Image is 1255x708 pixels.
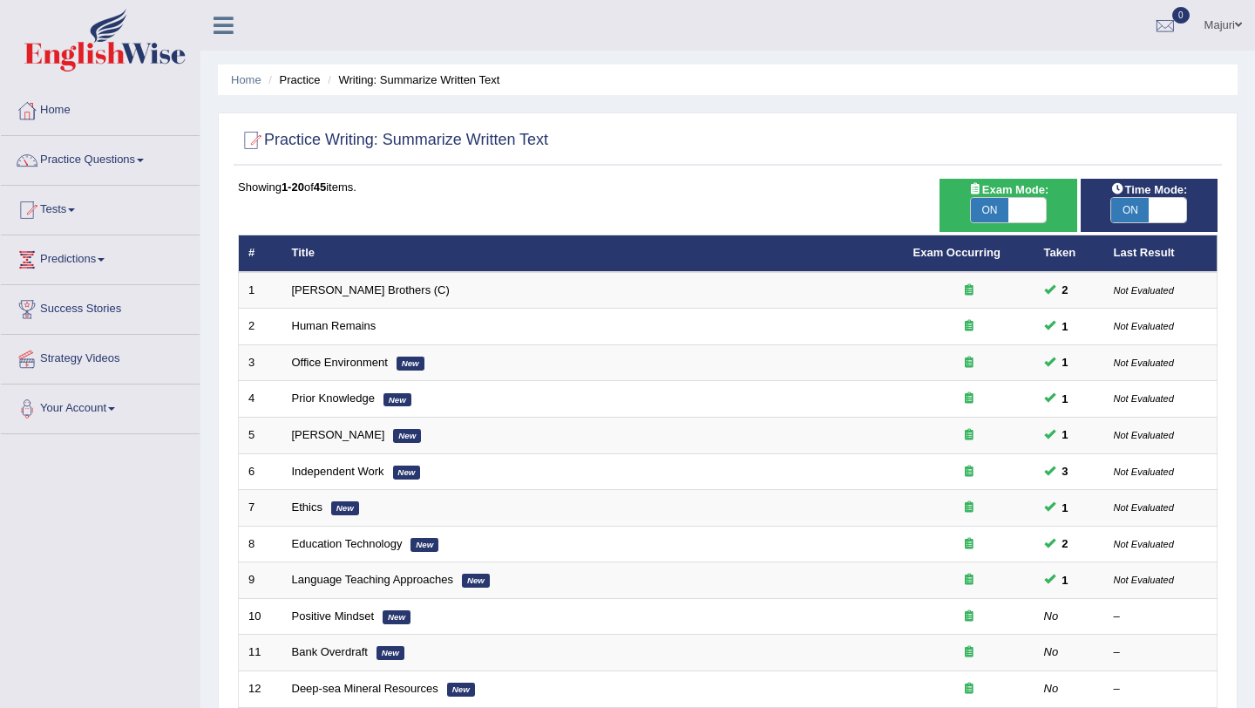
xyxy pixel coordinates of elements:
[1055,534,1075,553] span: You can still take this question
[1114,609,1208,625] div: –
[971,198,1008,222] span: ON
[239,272,282,309] td: 1
[239,526,282,562] td: 8
[292,428,385,441] a: [PERSON_NAME]
[383,610,410,624] em: New
[238,179,1218,195] div: Showing of items.
[239,562,282,599] td: 9
[239,344,282,381] td: 3
[1111,198,1149,222] span: ON
[292,283,450,296] a: [PERSON_NAME] Brothers (C)
[282,235,904,272] th: Title
[1055,390,1075,408] span: You can still take this question
[292,573,454,586] a: Language Teaching Approaches
[1114,502,1174,513] small: Not Evaluated
[913,572,1025,589] div: Exam occurring question
[238,127,548,153] h2: Practice Writing: Summarize Written Text
[913,464,1025,480] div: Exam occurring question
[1055,462,1075,480] span: You can still take this question
[913,391,1025,407] div: Exam occurring question
[1055,317,1075,336] span: You can still take this question
[913,246,1001,259] a: Exam Occurring
[913,318,1025,335] div: Exam occurring question
[393,429,421,443] em: New
[1114,575,1174,585] small: Not Evaluated
[913,355,1025,371] div: Exam occurring question
[1055,281,1075,299] span: You can still take this question
[282,180,304,194] b: 1-20
[1055,571,1075,589] span: You can still take this question
[1114,430,1174,440] small: Not Evaluated
[913,644,1025,661] div: Exam occurring question
[314,180,326,194] b: 45
[292,391,375,405] a: Prior Knowledge
[1,86,200,130] a: Home
[1114,644,1208,661] div: –
[1,385,200,428] a: Your Account
[239,453,282,490] td: 6
[239,671,282,707] td: 12
[1,335,200,378] a: Strategy Videos
[961,180,1055,199] span: Exam Mode:
[1104,235,1218,272] th: Last Result
[1114,393,1174,404] small: Not Evaluated
[1044,645,1059,658] em: No
[1055,353,1075,371] span: You can still take this question
[383,393,411,407] em: New
[1,186,200,229] a: Tests
[913,681,1025,698] div: Exam occurring question
[1103,180,1194,199] span: Time Mode:
[1114,466,1174,477] small: Not Evaluated
[292,356,388,369] a: Office Environment
[462,574,490,588] em: New
[331,501,359,515] em: New
[1035,235,1104,272] th: Taken
[1,235,200,279] a: Predictions
[1,285,200,329] a: Success Stories
[913,609,1025,625] div: Exam occurring question
[292,682,438,695] a: Deep-sea Mineral Resources
[239,490,282,527] td: 7
[292,500,322,514] a: Ethics
[1114,357,1174,368] small: Not Evaluated
[239,635,282,671] td: 11
[397,357,424,371] em: New
[1044,609,1059,623] em: No
[913,500,1025,516] div: Exam occurring question
[239,309,282,345] td: 2
[239,598,282,635] td: 10
[1055,425,1075,444] span: You can still take this question
[1114,681,1208,698] div: –
[1114,539,1174,549] small: Not Evaluated
[410,538,438,552] em: New
[292,537,403,550] a: Education Technology
[1114,285,1174,296] small: Not Evaluated
[292,645,368,658] a: Bank Overdraft
[393,466,421,480] em: New
[913,427,1025,444] div: Exam occurring question
[1,136,200,180] a: Practice Questions
[913,283,1025,299] div: Exam occurring question
[1055,499,1075,517] span: You can still take this question
[239,381,282,418] td: 4
[292,319,376,332] a: Human Remains
[1114,321,1174,331] small: Not Evaluated
[1172,7,1190,24] span: 0
[913,536,1025,553] div: Exam occurring question
[264,71,320,88] li: Practice
[940,179,1076,232] div: Show exams occurring in exams
[292,465,384,478] a: Independent Work
[447,683,475,697] em: New
[376,646,404,660] em: New
[231,73,261,86] a: Home
[239,418,282,454] td: 5
[1044,682,1059,695] em: No
[292,609,375,623] a: Positive Mindset
[239,235,282,272] th: #
[323,71,499,88] li: Writing: Summarize Written Text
